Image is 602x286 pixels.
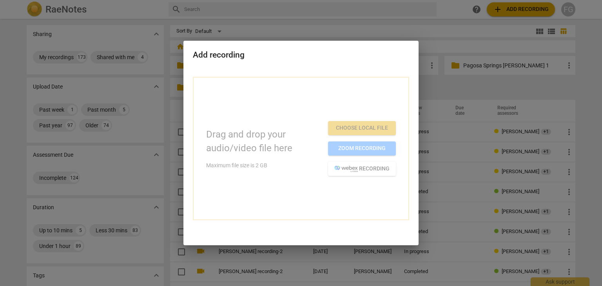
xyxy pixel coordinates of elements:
span: Zoom recording [334,145,390,152]
button: Zoom recording [328,141,396,156]
p: Drag and drop your audio/video file here [206,128,322,155]
span: recording [334,165,390,173]
button: recording [328,162,396,176]
p: Maximum file size is 2 GB [206,161,322,170]
span: Choose local file [334,124,390,132]
button: Choose local file [328,121,396,135]
h2: Add recording [193,50,409,60]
